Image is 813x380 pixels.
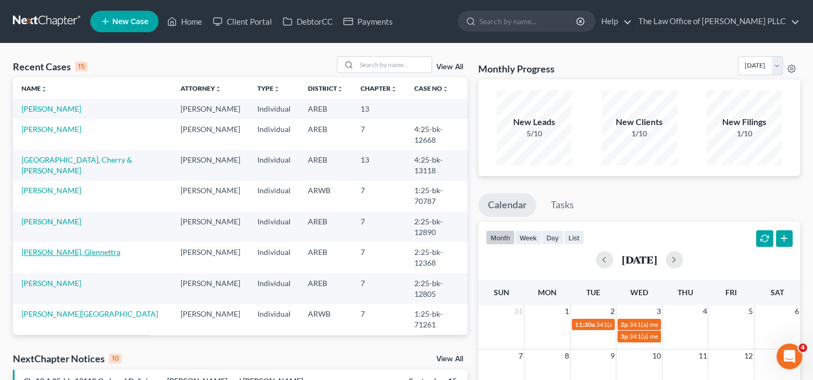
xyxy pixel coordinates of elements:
span: 341(a) meeting for [PERSON_NAME] [629,320,733,328]
td: Individual [249,119,299,150]
i: unfold_more [391,86,397,92]
span: 8 [564,349,570,362]
a: Home [162,12,207,31]
input: Search by name... [479,11,578,31]
i: unfold_more [337,86,343,92]
td: 4:25-bk-13118 [406,150,468,180]
td: Individual [249,273,299,304]
span: 12 [743,349,754,362]
a: Case Nounfold_more [414,84,449,92]
div: New Clients [602,116,677,128]
td: Individual [249,181,299,211]
td: 2:25-bk-12805 [406,273,468,304]
h2: [DATE] [622,254,657,265]
a: [PERSON_NAME], Glennettra [21,247,120,257]
td: 7 [352,304,406,334]
a: [PERSON_NAME] [21,217,81,226]
a: The Law Office of [PERSON_NAME] PLLC [633,12,800,31]
input: Search by name... [356,57,431,72]
td: 1:25-bk-71261 [406,304,468,334]
a: Typeunfold_more [257,84,280,92]
h3: Monthly Progress [478,62,555,75]
span: 5 [747,305,754,318]
span: 4 [701,305,708,318]
td: 1:25-bk-70787 [406,181,468,211]
iframe: Intercom live chat [776,344,802,369]
td: 7 [352,273,406,304]
td: ARWB [299,181,352,211]
a: [PERSON_NAME] [21,125,81,134]
button: week [515,230,542,245]
i: unfold_more [442,86,449,92]
a: [GEOGRAPHIC_DATA], Cherry & [PERSON_NAME] [21,155,132,175]
div: 15 [75,62,88,71]
a: Chapterunfold_more [361,84,397,92]
td: 13 [352,99,406,119]
td: Individual [249,335,299,366]
a: Attorneyunfold_more [181,84,221,92]
span: 341(a) meeting for [PERSON_NAME] [629,332,733,340]
td: 4:25-bk-12668 [406,119,468,150]
td: 7 [352,119,406,150]
span: Sun [494,288,509,297]
td: AREB [299,99,352,119]
td: AREB [299,150,352,180]
button: day [542,230,564,245]
span: 2p [621,320,628,328]
a: [PERSON_NAME][GEOGRAPHIC_DATA] [21,309,158,318]
i: unfold_more [215,86,221,92]
button: list [564,230,584,245]
td: [PERSON_NAME] [172,119,249,150]
td: [PERSON_NAME] [172,242,249,273]
a: Calendar [478,193,536,217]
td: 7 [352,335,406,366]
td: AREB [299,273,352,304]
span: Mon [538,288,557,297]
td: ARWB [299,304,352,334]
button: month [486,230,515,245]
div: NextChapter Notices [13,352,121,365]
a: View All [436,63,463,71]
span: 11:30a [575,320,595,328]
span: 341(a) meeting for [PERSON_NAME] & [PERSON_NAME] [596,320,757,328]
td: Individual [249,304,299,334]
td: [PERSON_NAME] [172,304,249,334]
div: Recent Cases [13,60,88,73]
span: 3p [621,332,628,340]
td: [PERSON_NAME] [172,273,249,304]
span: 2 [609,305,616,318]
div: 1/10 [707,128,782,139]
td: Individual [249,242,299,273]
span: 6 [794,305,800,318]
span: Wed [630,288,648,297]
a: Help [596,12,632,31]
div: New Filings [707,116,782,128]
td: AREB [299,335,352,366]
span: 10 [651,349,662,362]
div: 10 [109,354,121,363]
span: Sat [771,288,784,297]
td: [PERSON_NAME] [172,181,249,211]
span: Tue [586,288,600,297]
a: View All [436,355,463,363]
td: 2:25-bk-12890 [406,211,468,242]
td: 13 [352,150,406,180]
a: [PERSON_NAME] [21,279,81,288]
div: 5/10 [497,128,572,139]
td: AREB [299,242,352,273]
a: [PERSON_NAME] [21,104,81,113]
td: 7 [352,242,406,273]
td: [PERSON_NAME] [172,335,249,366]
a: Nameunfold_more [21,84,47,92]
td: 7 [352,211,406,242]
a: Tasks [541,193,584,217]
span: Fri [725,288,737,297]
div: 1/10 [602,128,677,139]
td: [PERSON_NAME] [172,150,249,180]
span: 11 [697,349,708,362]
span: 7 [517,349,524,362]
a: [PERSON_NAME] [21,186,81,195]
td: [PERSON_NAME] [172,99,249,119]
div: New Leads [497,116,572,128]
td: Individual [249,99,299,119]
